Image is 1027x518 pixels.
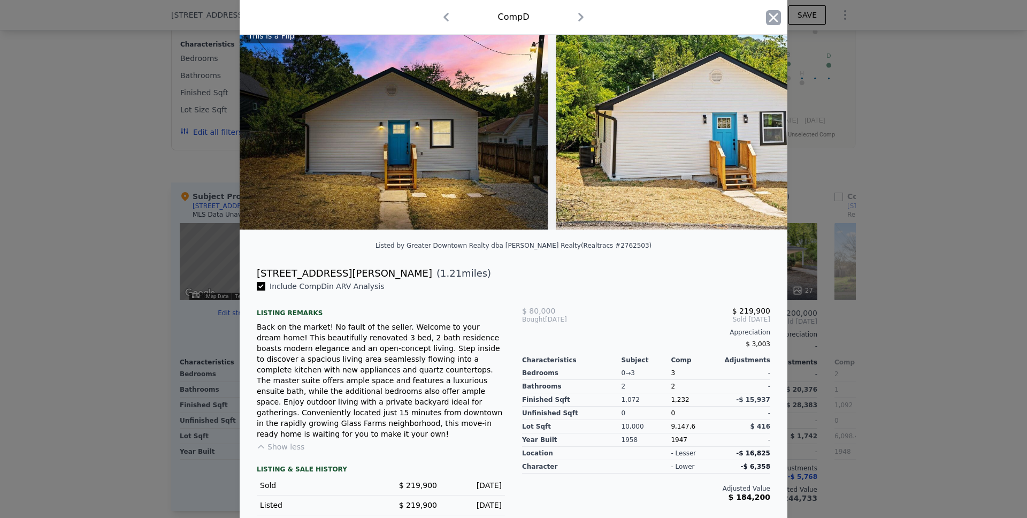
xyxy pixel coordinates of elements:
div: location [522,447,622,460]
div: This is a Flip [244,28,298,43]
div: Unfinished Sqft [522,407,622,420]
span: $ 184,200 [729,493,770,501]
span: 3 [671,369,675,377]
div: Bathrooms [522,380,622,393]
div: Finished Sqft [522,393,622,407]
div: [DATE] [446,500,502,511]
div: - lower [671,462,694,471]
div: Comp [671,356,721,364]
div: Listing remarks [257,300,505,317]
span: 1.21 [440,268,462,279]
div: 0 [622,407,671,420]
div: Comp D [497,11,529,24]
div: - [721,433,770,447]
button: Show less [257,441,304,452]
span: $ 80,000 [522,307,555,315]
div: Back on the market! No fault of the seller. Welcome to your dream home! This beautifully renovate... [257,322,505,439]
div: 2 [622,380,671,393]
div: [STREET_ADDRESS][PERSON_NAME] [257,266,432,281]
div: LISTING & SALE HISTORY [257,465,505,476]
div: Lot Sqft [522,420,622,433]
div: Listed by Greater Downtown Realty dba [PERSON_NAME] Realty (Realtracs #2762503) [375,242,652,249]
span: Sold [DATE] [605,315,770,324]
span: -$ 16,825 [736,450,770,457]
span: $ 219,900 [732,307,770,315]
div: 1947 [671,433,721,447]
div: 0 → 3 [622,367,671,380]
div: Year Built [522,433,622,447]
div: [DATE] [522,315,605,324]
span: 1,232 [671,396,689,403]
div: [DATE] [446,480,502,491]
div: Adjusted Value [522,484,770,493]
img: Property Img [556,24,864,230]
span: ( miles) [432,266,491,281]
div: 2 [671,380,721,393]
div: 1,072 [622,393,671,407]
div: Sold [260,480,372,491]
div: 1958 [622,433,671,447]
span: $ 3,003 [746,340,770,348]
div: Appreciation [522,328,770,337]
span: Include Comp D in ARV Analysis [265,282,389,291]
div: Characteristics [522,356,622,364]
span: Bought [522,315,545,324]
div: 10,000 [622,420,671,433]
span: 0 [671,409,675,417]
div: - [721,380,770,393]
div: - lesser [671,449,696,458]
span: -$ 15,937 [736,396,770,403]
div: - [721,407,770,420]
div: Subject [622,356,671,364]
div: - [721,367,770,380]
span: $ 416 [750,423,770,430]
div: character [522,460,622,474]
div: Adjustments [721,356,770,364]
img: Property Img [240,24,548,230]
div: Listed [260,500,372,511]
span: $ 219,900 [399,481,437,490]
div: Bedrooms [522,367,622,380]
span: $ 219,900 [399,501,437,509]
span: -$ 6,358 [741,463,770,470]
span: 9,147.6 [671,423,695,430]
